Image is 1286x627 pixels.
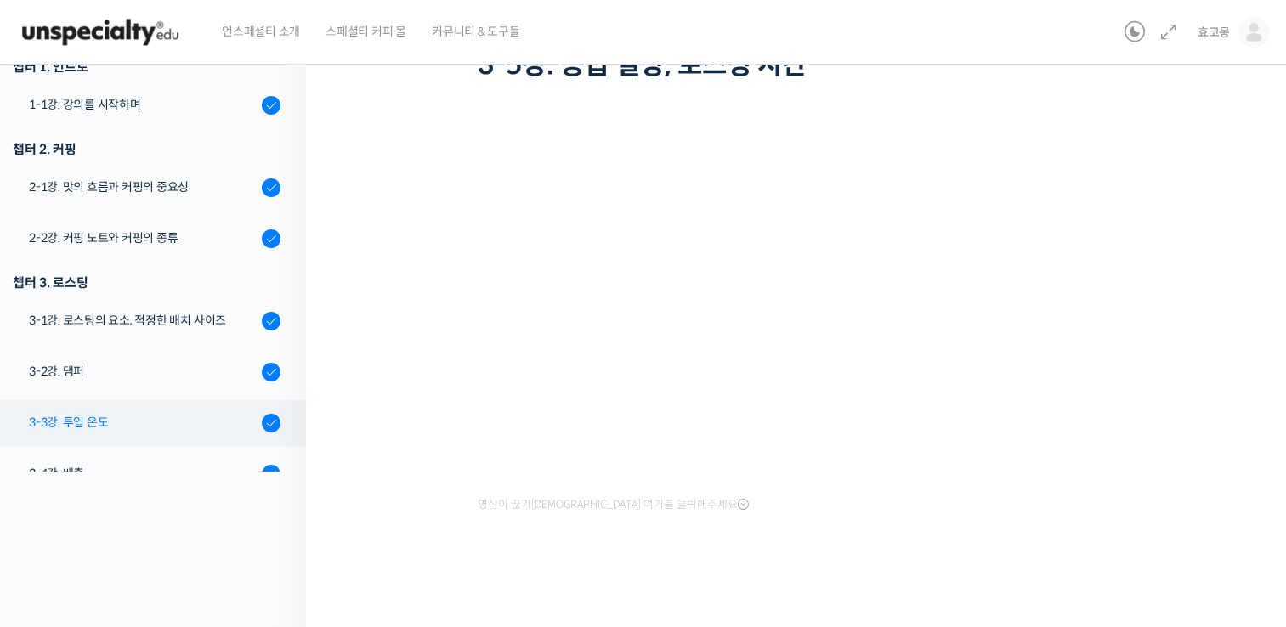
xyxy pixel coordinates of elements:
div: 3-1강. 로스팅의 요소, 적정한 배치 사이즈 [29,311,257,330]
div: 챕터 2. 커핑 [13,138,280,161]
span: 영상이 끊기[DEMOGRAPHIC_DATA] 여기를 클릭해주세요 [478,498,749,511]
h1: 3-5강. 공급 열량, 로스팅 시간 [478,48,1124,81]
div: 2-2강. 커핑 노트와 커핑의 종류 [29,229,257,247]
a: 설정 [219,486,326,528]
a: 대화 [112,486,219,528]
span: 효코몽 [1198,25,1230,40]
div: 챕터 3. 로스팅 [13,271,280,294]
span: 설정 [263,511,283,525]
a: 홈 [5,486,112,528]
div: 2-1강. 맛의 흐름과 커핑의 중요성 [29,178,257,196]
div: 3-3강. 투입 온도 [29,413,257,432]
span: 대화 [156,512,176,526]
div: 3-4강. 배출 [29,464,257,483]
span: 홈 [54,511,64,525]
div: 3-2강. 댐퍼 [29,362,257,381]
div: 1-1강. 강의를 시작하며 [29,95,257,114]
h3: 챕터 1. 인트로 [13,55,280,78]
